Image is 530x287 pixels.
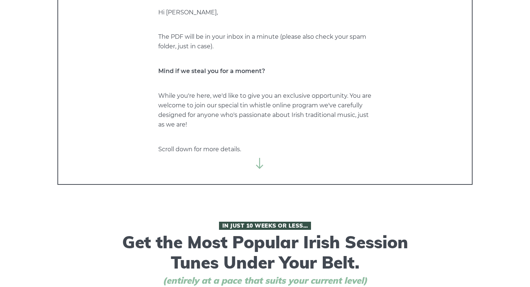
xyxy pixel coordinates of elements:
h1: Get the Most Popular Irish Session Tunes Under Your Belt. [120,222,410,286]
strong: Mind if we steal you for a moment? [158,68,265,75]
span: (entirely at a pace that suits your current level) [149,275,381,286]
p: Hi [PERSON_NAME], [158,8,372,17]
p: Scroll down for more details. [158,145,372,154]
p: While you're here, we'd like to give you an exclusive opportunity. You are welcome to join our sp... [158,91,372,129]
span: In Just 10 Weeks or Less… [219,222,311,230]
p: The PDF will be in your inbox in a minute (please also check your spam folder, just in case). [158,32,372,51]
